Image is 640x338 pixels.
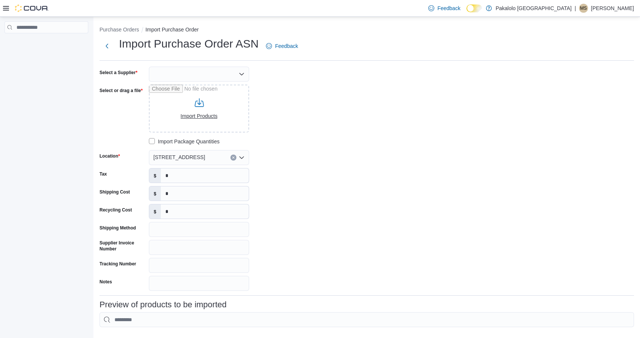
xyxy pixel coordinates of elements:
label: Recycling Cost [99,207,132,213]
a: Feedback [425,1,463,16]
button: Open list of options [239,71,245,77]
h3: Preview of products to be imported [99,300,227,309]
label: $ [149,204,161,219]
input: Use aria labels when no actual label is in use [149,85,249,133]
label: Shipping Cost [99,189,130,195]
img: Cova [15,4,49,12]
input: This is a search bar. As you type, the results lower in the page will automatically filter. [99,312,634,327]
button: Import Purchase Order [146,27,199,33]
label: Location [99,153,120,159]
button: Clear input [230,155,236,161]
span: Feedback [275,42,298,50]
nav: Complex example [4,35,88,53]
label: Select or drag a file [99,88,143,94]
p: | [575,4,576,13]
a: Feedback [263,39,301,54]
label: Tracking Number [99,261,136,267]
p: [PERSON_NAME] [591,4,634,13]
span: Feedback [437,4,460,12]
button: Open list of options [239,155,245,161]
label: Supplier Invoice Number [99,240,146,252]
label: Shipping Method [99,225,136,231]
nav: An example of EuiBreadcrumbs [99,26,634,35]
label: Notes [99,279,112,285]
p: Pakalolo [GEOGRAPHIC_DATA] [496,4,572,13]
button: Purchase Orders [99,27,139,33]
span: [STREET_ADDRESS] [153,153,205,162]
label: Tax [99,171,107,177]
label: $ [149,186,161,201]
input: Dark Mode [466,4,482,12]
label: Import Package Quantities [149,137,220,146]
label: $ [149,168,161,183]
span: MS [580,4,587,13]
label: Select a Supplier [99,70,137,76]
button: Next [99,39,114,54]
h1: Import Purchase Order ASN [119,36,258,51]
div: Michael Saikaley [579,4,588,13]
